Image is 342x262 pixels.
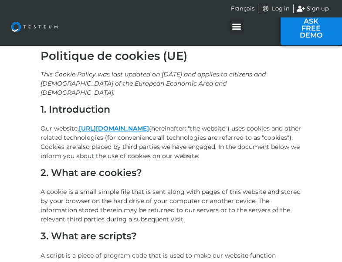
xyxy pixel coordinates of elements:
[41,124,302,161] p: Our website, (hereinafter: "the website") uses cookies and other related technologies (for conven...
[4,15,64,38] img: Testeum Logo - Application crowdtesting platform
[229,19,244,33] div: Menu Toggle
[231,4,254,13] a: Français
[41,104,302,120] h2: 1. Introduction
[270,4,290,13] span: Log in
[41,187,302,224] p: A cookie is a small simple file that is sent along with pages of this website and stored by your ...
[281,11,342,45] a: ASK FREE DEMO
[41,49,302,63] h1: Politique de cookies (UE)
[41,70,266,97] i: This Cookie Policy was last updated on [DATE] and applies to citizens and [DEMOGRAPHIC_DATA] of t...
[305,4,329,13] span: Sign up
[79,124,149,132] a: [URL][DOMAIN_NAME]
[41,167,302,183] h2: 2. What are cookies?
[262,4,290,13] a: Log in
[294,18,329,39] span: ASK FREE DEMO
[41,231,302,246] h2: 3. What are scripts?
[297,4,329,13] a: Sign up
